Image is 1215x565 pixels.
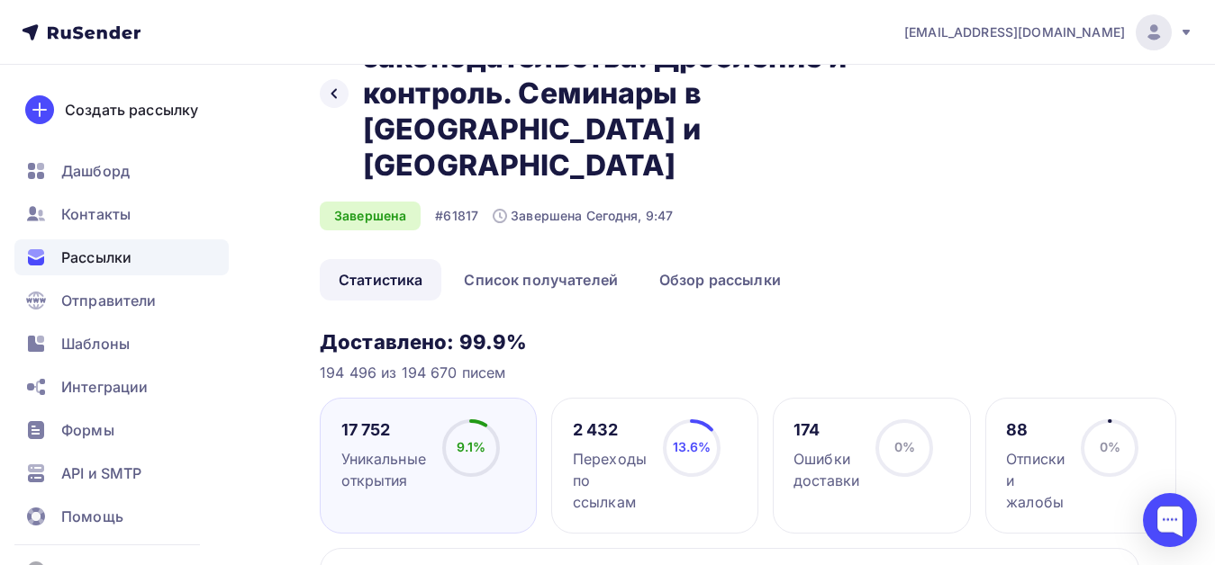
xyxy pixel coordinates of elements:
div: Ошибки доставки [793,448,859,491]
div: 17 752 [341,419,426,441]
span: API и SMTP [61,462,141,484]
span: Контакты [61,203,131,225]
div: Уникальные открытия [341,448,426,491]
div: 194 496 из 194 670 писем [320,362,1139,383]
a: Шаблоны [14,326,229,362]
div: Завершена Сегодня, 9:47 [493,207,673,225]
div: Завершена [320,202,421,230]
span: Интеграции [61,376,148,398]
h3: Доставлено: 99.9% [320,329,1139,354]
span: 13.6% [673,439,712,454]
a: Формы [14,412,229,448]
a: Список получателей [445,259,637,300]
a: Рассылки [14,239,229,275]
span: [EMAIL_ADDRESS][DOMAIN_NAME] [904,23,1125,41]
h2: Налоги. Изменения законодательства. Дробление и контроль. Семинары в [GEOGRAPHIC_DATA] и [GEOGRAP... [363,4,907,184]
span: Шаблоны [61,333,130,354]
a: Отправители [14,282,229,318]
a: [EMAIL_ADDRESS][DOMAIN_NAME] [904,14,1193,50]
div: 88 [1006,419,1065,441]
span: 0% [894,439,915,454]
div: 174 [793,419,859,441]
span: Отправители [61,290,157,311]
a: Дашборд [14,153,229,189]
span: 0% [1100,439,1120,454]
span: 9.1% [457,439,486,454]
div: Переходы по ссылкам [573,448,647,513]
a: Обзор рассылки [640,259,800,300]
div: #61817 [435,207,478,225]
a: Контакты [14,196,229,232]
span: Формы [61,419,114,441]
span: Рассылки [61,247,131,268]
div: 2 432 [573,419,647,441]
div: Отписки и жалобы [1006,448,1065,513]
a: Статистика [320,259,441,300]
span: Помощь [61,506,123,527]
div: Создать рассылку [65,99,198,121]
span: Дашборд [61,160,130,182]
